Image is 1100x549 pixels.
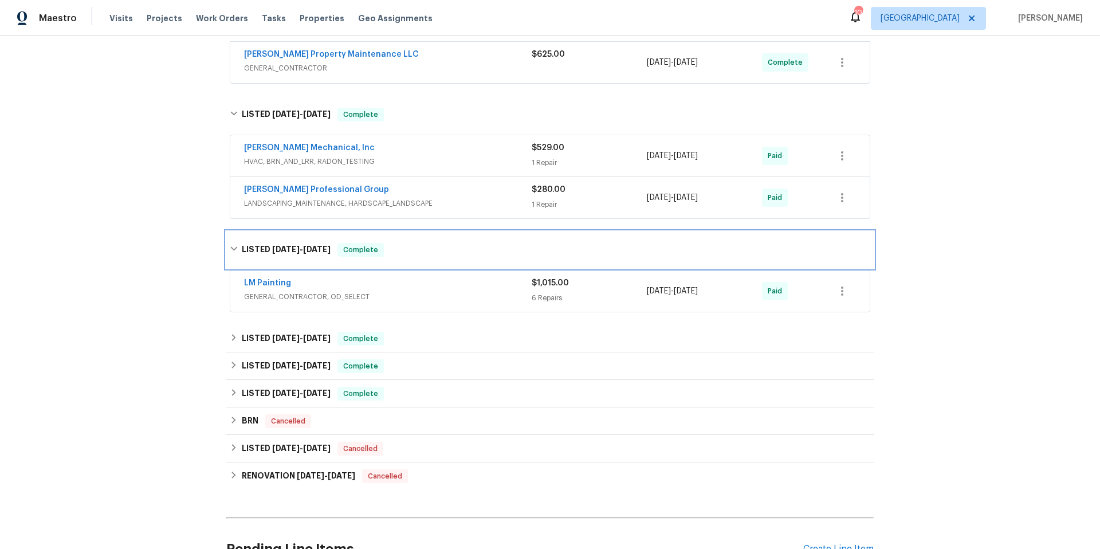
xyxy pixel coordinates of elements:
[226,232,874,268] div: LISTED [DATE]-[DATE]Complete
[674,152,698,160] span: [DATE]
[339,443,382,454] span: Cancelled
[226,380,874,407] div: LISTED [DATE]-[DATE]Complete
[297,472,324,480] span: [DATE]
[244,186,389,194] a: [PERSON_NAME] Professional Group
[242,469,355,483] h6: RENOVATION
[647,150,698,162] span: -
[532,144,564,152] span: $529.00
[303,362,331,370] span: [DATE]
[674,287,698,295] span: [DATE]
[147,13,182,24] span: Projects
[242,359,331,373] h6: LISTED
[242,243,331,257] h6: LISTED
[532,186,565,194] span: $280.00
[244,62,532,74] span: GENERAL_CONTRACTOR
[226,96,874,133] div: LISTED [DATE]-[DATE]Complete
[226,462,874,490] div: RENOVATION [DATE]-[DATE]Cancelled
[303,245,331,253] span: [DATE]
[226,325,874,352] div: LISTED [DATE]-[DATE]Complete
[39,13,77,24] span: Maestro
[768,57,807,68] span: Complete
[242,442,331,456] h6: LISTED
[647,285,698,297] span: -
[339,244,383,256] span: Complete
[244,50,419,58] a: [PERSON_NAME] Property Maintenance LLC
[242,387,331,401] h6: LISTED
[244,279,291,287] a: LM Painting
[244,198,532,209] span: LANDSCAPING_MAINTENANCE, HARDSCAPE_LANDSCAPE
[226,435,874,462] div: LISTED [DATE]-[DATE]Cancelled
[532,292,647,304] div: 6 Repairs
[358,13,433,24] span: Geo Assignments
[303,334,331,342] span: [DATE]
[339,333,383,344] span: Complete
[272,334,300,342] span: [DATE]
[272,110,331,118] span: -
[647,152,671,160] span: [DATE]
[303,389,331,397] span: [DATE]
[272,444,300,452] span: [DATE]
[109,13,133,24] span: Visits
[303,110,331,118] span: [DATE]
[272,110,300,118] span: [DATE]
[266,415,310,427] span: Cancelled
[1013,13,1083,24] span: [PERSON_NAME]
[532,157,647,168] div: 1 Repair
[272,362,331,370] span: -
[674,194,698,202] span: [DATE]
[532,279,569,287] span: $1,015.00
[881,13,960,24] span: [GEOGRAPHIC_DATA]
[532,199,647,210] div: 1 Repair
[339,360,383,372] span: Complete
[226,407,874,435] div: BRN Cancelled
[262,14,286,22] span: Tasks
[242,108,331,121] h6: LISTED
[272,334,331,342] span: -
[300,13,344,24] span: Properties
[272,245,331,253] span: -
[196,13,248,24] span: Work Orders
[303,444,331,452] span: [DATE]
[647,58,671,66] span: [DATE]
[768,192,787,203] span: Paid
[647,287,671,295] span: [DATE]
[339,388,383,399] span: Complete
[244,156,532,167] span: HVAC, BRN_AND_LRR, RADON_TESTING
[674,58,698,66] span: [DATE]
[272,444,331,452] span: -
[647,194,671,202] span: [DATE]
[226,352,874,380] div: LISTED [DATE]-[DATE]Complete
[272,389,331,397] span: -
[768,150,787,162] span: Paid
[854,7,862,18] div: 109
[339,109,383,120] span: Complete
[647,192,698,203] span: -
[768,285,787,297] span: Paid
[363,470,407,482] span: Cancelled
[242,414,258,428] h6: BRN
[272,362,300,370] span: [DATE]
[242,332,331,346] h6: LISTED
[244,291,532,303] span: GENERAL_CONTRACTOR, OD_SELECT
[272,389,300,397] span: [DATE]
[272,245,300,253] span: [DATE]
[647,57,698,68] span: -
[244,144,375,152] a: [PERSON_NAME] Mechanical, Inc
[532,50,565,58] span: $625.00
[297,472,355,480] span: -
[328,472,355,480] span: [DATE]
